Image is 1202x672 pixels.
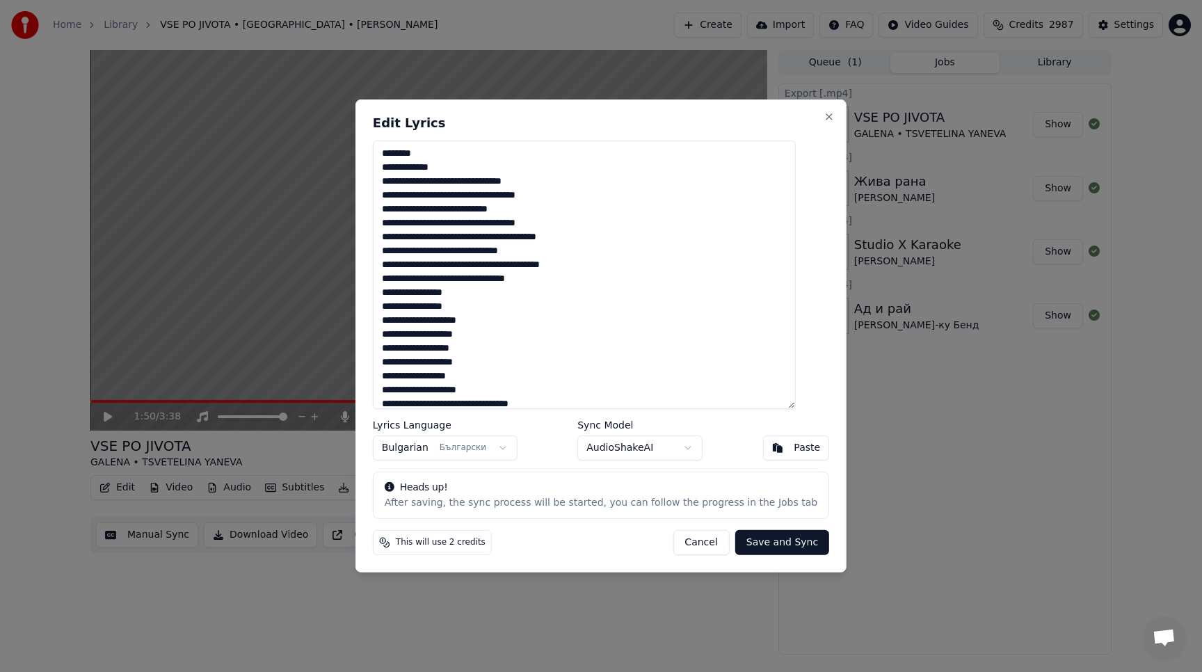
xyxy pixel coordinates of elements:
[762,435,829,461] button: Paste
[385,481,817,495] div: Heads up!
[577,420,703,430] label: Sync Model
[385,496,817,510] div: After saving, the sync process will be started, you can follow the progress in the Jobs tab
[396,537,486,548] span: This will use 2 credits
[373,420,518,430] label: Lyrics Language
[735,530,829,555] button: Save and Sync
[794,441,820,455] div: Paste
[373,117,829,129] h2: Edit Lyrics
[673,530,729,555] button: Cancel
